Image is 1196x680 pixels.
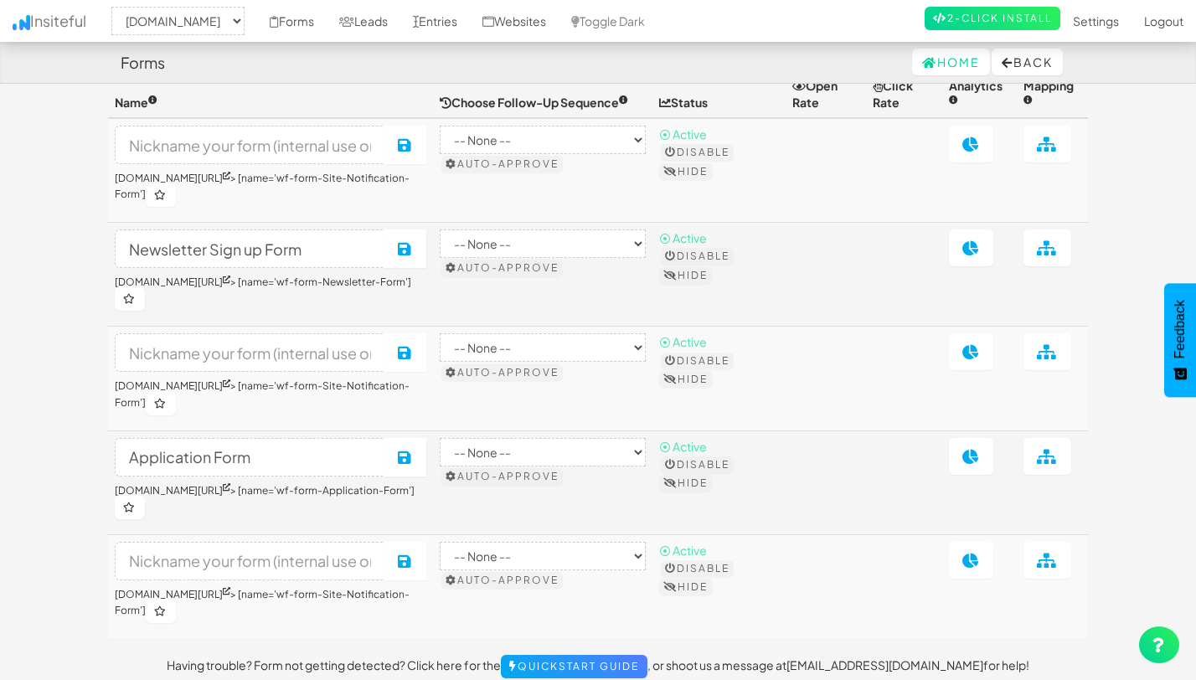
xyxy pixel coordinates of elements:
[441,260,563,276] button: Auto-approve
[441,364,563,381] button: Auto-approve
[115,126,385,164] input: Nickname your form (internal use only)
[659,230,707,245] span: ⦿ Active
[115,333,385,372] input: Nickname your form (internal use only)
[661,560,734,577] button: Disable
[115,542,385,580] input: Nickname your form (internal use only)
[441,468,563,485] button: Auto-approve
[786,70,866,118] th: Open Rate
[115,173,426,207] h6: > [name='wf-form-Site-Notification-Form']
[115,588,230,600] a: [DOMAIN_NAME][URL]
[659,163,712,180] button: Hide
[13,15,30,30] img: icon.png
[115,379,230,392] a: [DOMAIN_NAME][URL]
[912,49,990,75] a: Home
[661,353,734,369] button: Disable
[121,54,165,71] h4: Forms
[441,572,563,589] button: Auto-approve
[659,371,712,388] button: Hide
[1173,300,1188,358] span: Feedback
[659,126,707,142] span: ⦿ Active
[925,7,1060,30] a: 2-Click Install
[115,95,157,110] span: Name
[659,267,712,284] button: Hide
[115,276,426,311] h6: > [name='wf-form-Newsletter-Form']
[659,543,707,558] span: ⦿ Active
[501,655,647,678] a: Quickstart Guide
[992,49,1063,75] button: Back
[659,439,707,454] span: ⦿ Active
[661,144,734,161] button: Disable
[115,589,426,623] h6: > [name='wf-form-Site-Notification-Form']
[659,579,712,595] button: Hide
[115,484,230,497] a: [DOMAIN_NAME][URL]
[441,156,563,173] button: Auto-approve
[866,70,942,118] th: Click Rate
[659,334,707,349] span: ⦿ Active
[652,70,786,118] th: Status
[115,485,426,519] h6: > [name='wf-form-Application-Form']
[115,229,385,268] input: Nickname your form (internal use only)
[108,655,1088,678] p: Having trouble? Form not getting detected? Click here for the , or shoot us a message at for help!
[115,276,230,288] a: [DOMAIN_NAME][URL]
[115,438,385,477] input: Nickname your form (internal use only)
[440,95,628,110] span: Choose Follow-Up Sequence
[659,475,712,492] button: Hide
[115,172,230,184] a: [DOMAIN_NAME][URL]
[661,456,734,473] button: Disable
[1164,283,1196,397] button: Feedback - Show survey
[786,657,983,672] a: [EMAIL_ADDRESS][DOMAIN_NAME]
[661,248,734,265] button: Disable
[115,380,426,415] h6: > [name='wf-form-Site-Notification-Form']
